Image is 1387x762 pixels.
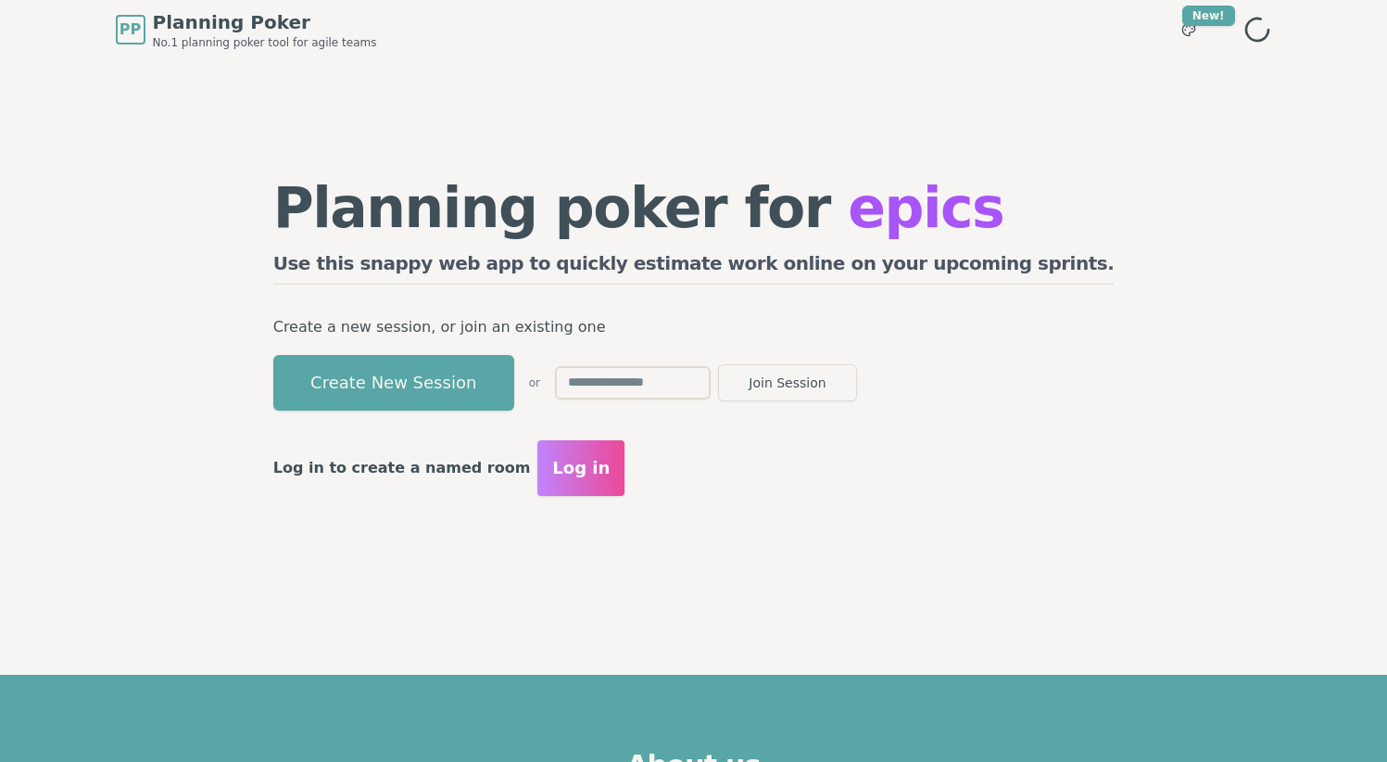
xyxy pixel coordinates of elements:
span: or [529,375,540,390]
span: Log in [552,455,610,481]
h1: Planning poker for [273,180,1115,235]
button: Log in [537,440,624,496]
span: PP [120,19,141,41]
h2: Use this snappy web app to quickly estimate work online on your upcoming sprints. [273,250,1115,285]
button: Create New Session [273,355,514,411]
span: No.1 planning poker tool for agile teams [153,35,377,50]
a: PPPlanning PokerNo.1 planning poker tool for agile teams [116,9,377,50]
p: Create a new session, or join an existing one [273,314,1115,340]
button: New! [1172,13,1205,46]
button: Join Session [718,364,857,401]
span: epics [848,175,1003,240]
div: New! [1182,6,1235,26]
span: Planning Poker [153,9,377,35]
p: Log in to create a named room [273,455,531,481]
